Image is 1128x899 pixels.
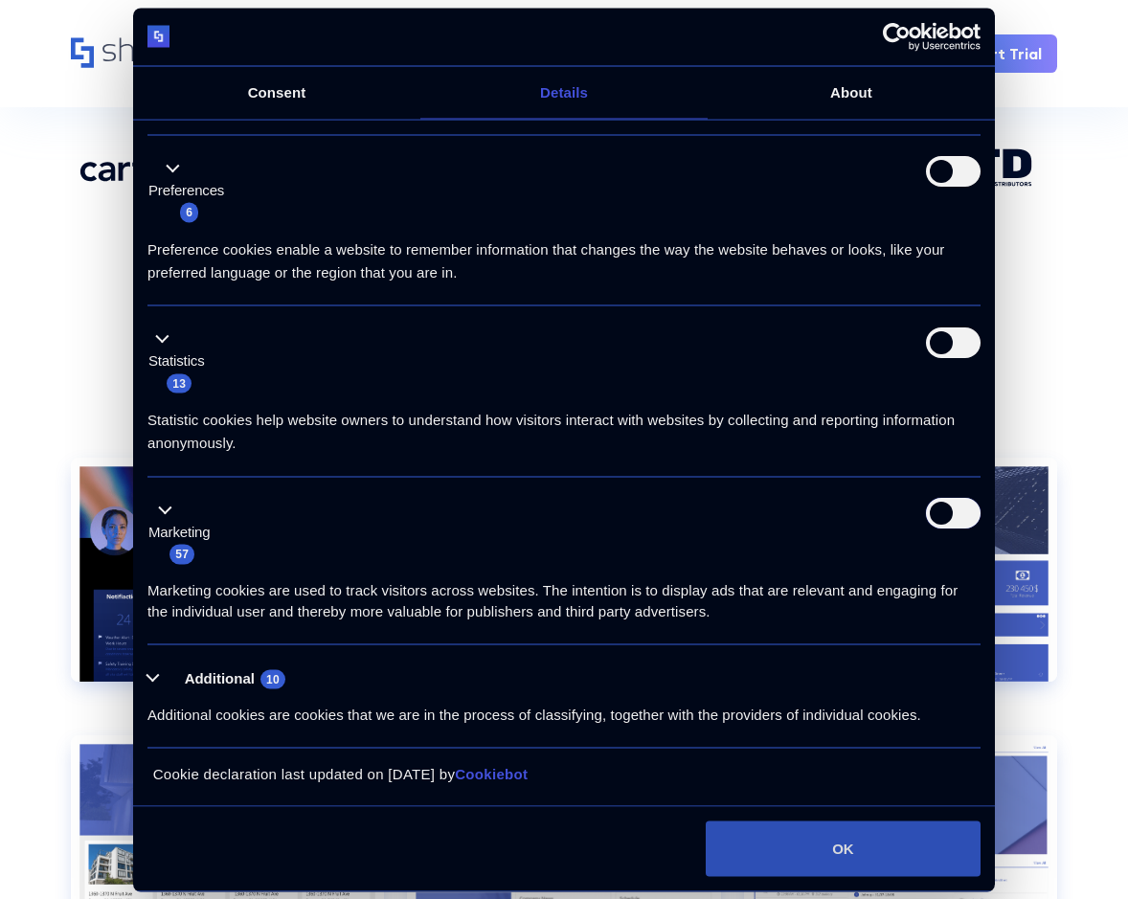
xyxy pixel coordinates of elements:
div: Statistic cookies help website owners to understand how visitors interact with websites by collec... [147,394,981,455]
a: Details [420,66,708,119]
label: Marketing [148,521,211,543]
button: Additional (10) [147,666,297,690]
button: OK [706,820,981,876]
span: 10 [260,669,285,688]
a: Usercentrics Cookiebot - opens in a new window [813,22,981,51]
label: Statistics [148,350,205,372]
a: Home [71,37,249,70]
span: 13 [167,373,192,393]
label: Preferences [148,179,224,201]
span: Marketing cookies are used to track visitors across websites. The intention is to display ads tha... [147,581,958,619]
h2: Browse Ready-to-Use SharePoint Templates. [71,290,1058,326]
div: Preference cookies enable a website to remember information that changes the way the website beha... [147,223,981,283]
img: logo [147,26,169,48]
a: Cookiebot [455,766,528,782]
button: Marketing (57) [147,499,222,566]
button: Statistics (13) [147,327,216,394]
a: Start Trial [949,34,1057,73]
a: About [708,66,995,119]
span: Additional cookies are cookies that we are in the process of classifying, together with the provi... [147,707,921,723]
a: Communication [71,458,385,712]
span: 6 [180,203,198,222]
a: Consent [133,66,420,119]
span: 57 [169,545,194,564]
div: Cookie declaration last updated on [DATE] by [139,763,990,800]
button: Preferences (6) [147,157,236,224]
